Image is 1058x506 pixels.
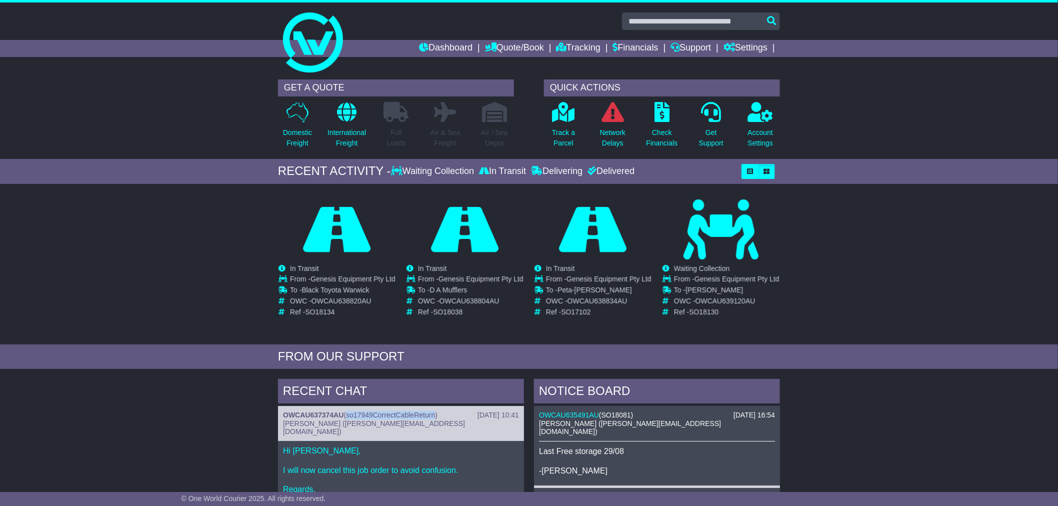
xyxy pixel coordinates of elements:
span: Genesis Equipment Pty Ltd [438,275,523,283]
span: so17949CorrectCableReturn [346,411,435,419]
td: From - [418,275,523,286]
div: Delivering [528,166,585,177]
p: Full Loads [383,127,408,148]
span: OWCAU638834AU [567,297,627,305]
a: AccountSettings [747,101,774,154]
a: DomesticFreight [282,101,312,154]
a: CheckFinancials [646,101,678,154]
div: QUICK ACTIONS [544,79,780,96]
td: From - [290,275,395,286]
span: [PERSON_NAME] ([PERSON_NAME][EMAIL_ADDRESS][DOMAIN_NAME]) [283,419,465,436]
td: Ref - [418,308,523,316]
span: Black Toyota Warwick [301,286,369,294]
span: SO18081 [601,411,631,419]
a: Track aParcel [551,101,575,154]
span: In Transit [290,264,319,272]
div: ( ) [539,411,775,419]
td: From - [546,275,651,286]
p: Domestic Freight [283,127,312,148]
div: Waiting Collection [391,166,476,177]
a: Quote/Book [485,40,544,57]
span: SO17102 [561,308,590,316]
a: OWCAU637374AU [283,411,343,419]
div: GET A QUOTE [278,79,514,96]
p: Account Settings [748,127,773,148]
span: In Transit [418,264,447,272]
td: Ref - [546,308,651,316]
td: To - [546,286,651,297]
p: Get Support [699,127,723,148]
div: RECENT ACTIVITY - [278,164,391,178]
a: Support [671,40,711,57]
span: SO18130 [689,308,718,316]
p: Network Delays [600,127,625,148]
span: OWCAU639120AU [695,297,755,305]
td: OWC - [674,297,779,308]
span: Genesis Equipment Pty Ltd [566,275,651,283]
p: Air & Sea Freight [430,127,460,148]
p: Hi [PERSON_NAME], I will now cancel this job order to avoid confusion. Regards, [PERSON_NAME] [283,446,519,503]
a: NetworkDelays [599,101,626,154]
div: ( ) [283,411,519,419]
span: In Transit [546,264,575,272]
td: Ref - [290,308,395,316]
span: Genesis Equipment Pty Ltd [310,275,395,283]
td: OWC - [418,297,523,308]
span: SO18038 [433,308,462,316]
p: Last Free storage 29/08 -[PERSON_NAME] [539,446,775,475]
td: To - [418,286,523,297]
span: SO18134 [305,308,334,316]
td: From - [674,275,779,286]
div: In Transit [476,166,528,177]
span: D A Mufflers [429,286,467,294]
a: GetSupport [698,101,724,154]
td: To - [674,286,779,297]
div: [DATE] 16:54 [733,411,775,419]
p: Track a Parcel [552,127,575,148]
p: Air / Sea Depot [481,127,508,148]
a: InternationalFreight [327,101,366,154]
div: NOTICE BOARD [534,379,780,406]
span: [PERSON_NAME] ([PERSON_NAME][EMAIL_ADDRESS][DOMAIN_NAME]) [539,419,721,436]
td: OWC - [546,297,651,308]
div: [DATE] 10:41 [477,411,519,419]
span: OWCAU638804AU [439,297,499,305]
td: Ref - [674,308,779,316]
div: RECENT CHAT [278,379,524,406]
div: FROM OUR SUPPORT [278,349,780,364]
a: Financials [613,40,658,57]
a: OWCAU635491AU [539,411,599,419]
a: Dashboard [419,40,472,57]
td: To - [290,286,395,297]
p: International Freight [327,127,366,148]
p: Check Financials [646,127,678,148]
span: Peta-[PERSON_NAME] [557,286,632,294]
span: Waiting Collection [674,264,730,272]
a: Settings [723,40,767,57]
span: Genesis Equipment Pty Ltd [694,275,779,283]
a: Tracking [556,40,600,57]
span: OWCAU638820AU [311,297,371,305]
span: [PERSON_NAME] [685,286,743,294]
div: Delivered [585,166,634,177]
span: © One World Courier 2025. All rights reserved. [181,494,326,502]
td: OWC - [290,297,395,308]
